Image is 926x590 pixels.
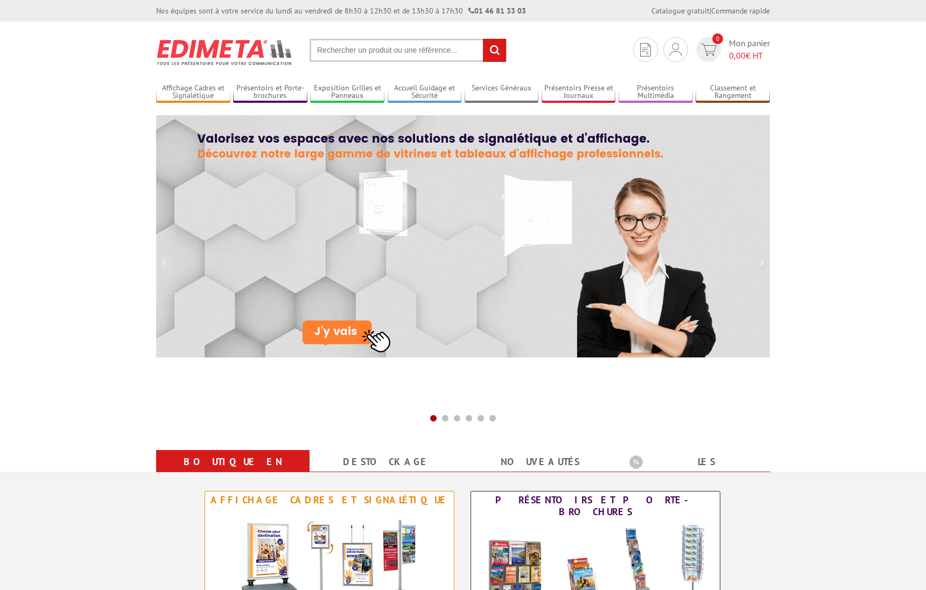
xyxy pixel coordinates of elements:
input: rechercher [483,39,506,62]
a: Classement et Rangement [696,83,770,101]
a: Services Généraux [465,83,539,101]
a: Boutique en ligne [169,452,297,491]
a: Commande rapide [711,6,770,16]
span: 0 [712,33,723,44]
img: devis rapide [701,44,717,56]
span: 0,00 [729,50,746,61]
a: Les promotions [629,452,757,491]
img: devis rapide [640,43,651,57]
a: Destockage [322,452,450,472]
img: Présentoir, panneau, stand - Edimeta - PLV, affichage, mobilier bureau, entreprise [156,32,293,72]
a: nouveautés [476,452,604,472]
a: Présentoirs et Porte-brochures [233,83,307,101]
div: Nos équipes sont à votre service du lundi au vendredi de 8h30 à 12h30 et de 13h30 à 17h30 [156,5,526,16]
a: Exposition Grilles et Panneaux [310,83,384,101]
a: Affichage Cadres et Signalétique [156,83,230,101]
strong: 01 46 81 33 03 [468,6,526,16]
div: Affichage Cadres et Signalétique [208,494,451,506]
a: Accueil Guidage et Sécurité [388,83,462,101]
a: Présentoirs Multimédia [619,83,693,101]
input: Rechercher un produit ou une référence... [310,39,507,62]
span: € HT [729,50,770,62]
span: Mon panier [729,37,770,62]
a: Catalogue gratuit [651,6,710,16]
div: Présentoirs et Porte-brochures [474,494,717,518]
a: devis rapide 0 Mon panier 0,00€ HT [693,37,770,62]
div: | [651,5,770,16]
a: Présentoirs Presse et Journaux [542,83,616,101]
img: devis rapide [670,43,682,56]
b: Les promotions [629,452,764,474]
